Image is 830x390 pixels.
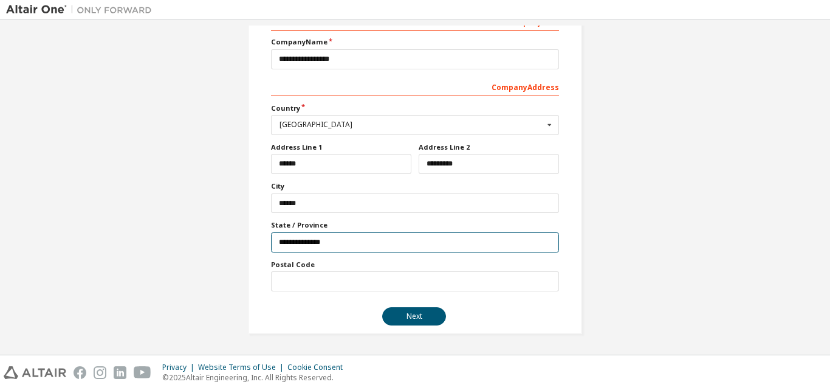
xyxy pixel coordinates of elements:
p: © 2025 Altair Engineering, Inc. All Rights Reserved. [162,372,350,383]
label: Country [271,103,559,113]
div: Cookie Consent [287,363,350,372]
div: Website Terms of Use [198,363,287,372]
label: Company Name [271,37,559,47]
div: Privacy [162,363,198,372]
div: [GEOGRAPHIC_DATA] [280,121,544,128]
div: Company Address [271,77,559,96]
label: Postal Code [271,260,559,270]
img: facebook.svg [74,366,86,379]
img: altair_logo.svg [4,366,66,379]
img: linkedin.svg [114,366,126,379]
label: State / Province [271,220,559,230]
img: Altair One [6,4,158,16]
img: instagram.svg [94,366,106,379]
label: City [271,181,559,191]
img: youtube.svg [134,366,151,379]
button: Next [382,307,446,326]
label: Address Line 1 [271,142,411,152]
label: Address Line 2 [419,142,559,152]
